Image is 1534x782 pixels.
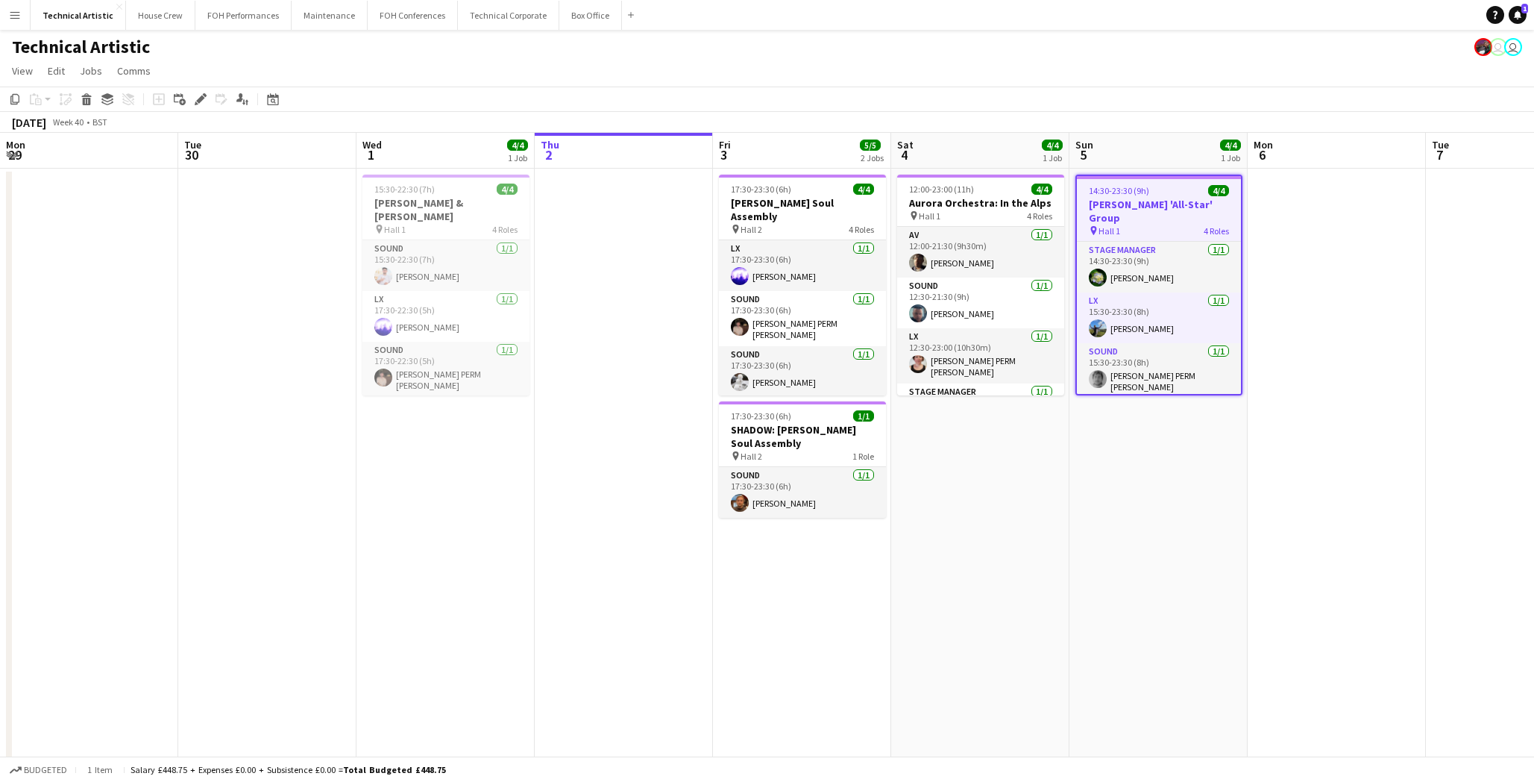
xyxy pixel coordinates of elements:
[49,116,87,128] span: Week 40
[853,410,874,422] span: 1/1
[131,764,446,775] div: Salary £448.75 + Expenses £0.00 + Subsistence £0.00 =
[719,423,886,450] h3: SHADOW: [PERSON_NAME] Soul Assembly
[362,175,529,395] app-job-card: 15:30-22:30 (7h)4/4[PERSON_NAME] & [PERSON_NAME] Hall 14 RolesSound1/115:30-22:30 (7h)[PERSON_NAM...
[362,342,529,397] app-card-role: Sound1/117:30-22:30 (5h)[PERSON_NAME] PERM [PERSON_NAME]
[897,175,1064,395] app-job-card: 12:00-23:00 (11h)4/4Aurora Orchestra: In the Alps Hall 14 RolesAV1/112:00-21:30 (9h30m)[PERSON_NA...
[1089,185,1149,196] span: 14:30-23:30 (9h)
[1509,6,1527,24] a: 1
[1489,38,1507,56] app-user-avatar: Liveforce Admin
[374,184,435,195] span: 15:30-22:30 (7h)
[719,175,886,395] app-job-card: 17:30-23:30 (6h)4/4[PERSON_NAME] Soul Assembly Hall 24 RolesLX1/117:30-23:30 (6h)[PERSON_NAME]Sou...
[111,61,157,81] a: Comms
[541,138,559,151] span: Thu
[1221,152,1240,163] div: 1 Job
[42,61,71,81] a: Edit
[12,115,46,130] div: [DATE]
[1251,146,1273,163] span: 6
[4,146,25,163] span: 29
[1208,185,1229,196] span: 4/4
[852,451,874,462] span: 1 Role
[1504,38,1522,56] app-user-avatar: Sally PERM Pochciol
[731,184,791,195] span: 17:30-23:30 (6h)
[719,240,886,291] app-card-role: LX1/117:30-23:30 (6h)[PERSON_NAME]
[362,291,529,342] app-card-role: LX1/117:30-22:30 (5h)[PERSON_NAME]
[1042,140,1063,151] span: 4/4
[897,227,1064,278] app-card-role: AV1/112:00-21:30 (9h30m)[PERSON_NAME]
[1077,242,1241,293] app-card-role: Stage Manager1/114:30-23:30 (9h)[PERSON_NAME]
[12,64,33,78] span: View
[719,346,886,397] app-card-role: Sound1/117:30-23:30 (6h)[PERSON_NAME]
[1430,146,1449,163] span: 7
[368,1,458,30] button: FOH Conferences
[6,138,25,151] span: Mon
[507,140,528,151] span: 4/4
[362,240,529,291] app-card-role: Sound1/115:30-22:30 (7h)[PERSON_NAME]
[1432,138,1449,151] span: Tue
[897,196,1064,210] h3: Aurora Orchestra: In the Alps
[1075,175,1242,395] div: 14:30-23:30 (9h)4/4[PERSON_NAME] 'All-Star' Group Hall 14 RolesStage Manager1/114:30-23:30 (9h)[P...
[719,291,886,346] app-card-role: Sound1/117:30-23:30 (6h)[PERSON_NAME] PERM [PERSON_NAME]
[508,152,527,163] div: 1 Job
[1027,210,1052,222] span: 4 Roles
[6,61,39,81] a: View
[458,1,559,30] button: Technical Corporate
[7,762,69,778] button: Budgeted
[861,152,884,163] div: 2 Jobs
[31,1,126,30] button: Technical Artistic
[1075,138,1093,151] span: Sun
[1031,184,1052,195] span: 4/4
[559,1,622,30] button: Box Office
[362,196,529,223] h3: [PERSON_NAME] & [PERSON_NAME]
[538,146,559,163] span: 2
[897,384,1064,434] app-card-role: Stage Manager1/1
[719,196,886,223] h3: [PERSON_NAME] Soul Assembly
[1077,293,1241,343] app-card-role: LX1/115:30-23:30 (8h)[PERSON_NAME]
[1220,140,1241,151] span: 4/4
[48,64,65,78] span: Edit
[1073,146,1093,163] span: 5
[719,138,731,151] span: Fri
[360,146,382,163] span: 1
[897,278,1064,328] app-card-role: Sound1/112:30-21:30 (9h)[PERSON_NAME]
[195,1,292,30] button: FOH Performances
[126,1,195,30] button: House Crew
[184,138,201,151] span: Tue
[82,764,118,775] span: 1 item
[1254,138,1273,151] span: Mon
[1521,4,1528,13] span: 1
[897,328,1064,384] app-card-role: LX1/112:30-23:00 (10h30m)[PERSON_NAME] PERM [PERSON_NAME]
[1077,198,1241,225] h3: [PERSON_NAME] 'All-Star' Group
[74,61,108,81] a: Jobs
[860,140,881,151] span: 5/5
[897,138,914,151] span: Sat
[384,224,406,235] span: Hall 1
[731,410,791,422] span: 17:30-23:30 (6h)
[853,184,874,195] span: 4/4
[1077,343,1241,398] app-card-role: Sound1/115:30-23:30 (8h)[PERSON_NAME] PERM [PERSON_NAME]
[492,224,518,235] span: 4 Roles
[1043,152,1062,163] div: 1 Job
[182,146,201,163] span: 30
[362,138,382,151] span: Wed
[1098,225,1120,237] span: Hall 1
[24,765,67,775] span: Budgeted
[909,184,974,195] span: 12:00-23:00 (11h)
[92,116,107,128] div: BST
[741,224,762,235] span: Hall 2
[1474,38,1492,56] app-user-avatar: Zubair PERM Dhalla
[719,467,886,518] app-card-role: Sound1/117:30-23:30 (6h)[PERSON_NAME]
[719,401,886,518] app-job-card: 17:30-23:30 (6h)1/1SHADOW: [PERSON_NAME] Soul Assembly Hall 21 RoleSound1/117:30-23:30 (6h)[PERSO...
[717,146,731,163] span: 3
[919,210,940,222] span: Hall 1
[1204,225,1229,237] span: 4 Roles
[117,64,151,78] span: Comms
[343,764,446,775] span: Total Budgeted £448.75
[741,451,762,462] span: Hall 2
[849,224,874,235] span: 4 Roles
[292,1,368,30] button: Maintenance
[497,184,518,195] span: 4/4
[80,64,102,78] span: Jobs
